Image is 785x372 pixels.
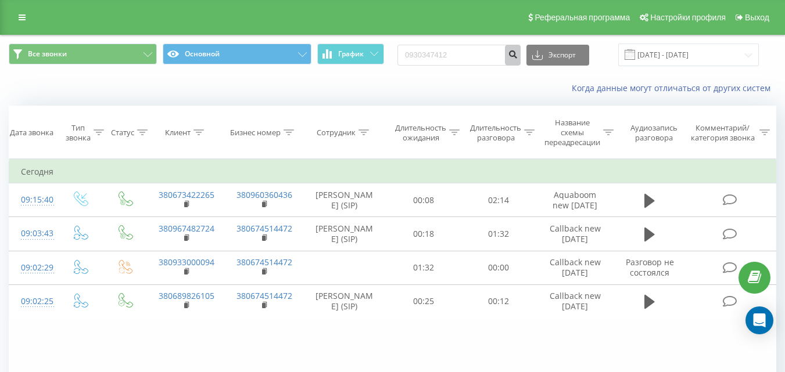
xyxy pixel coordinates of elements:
[395,123,446,143] div: Длительность ожидания
[535,13,630,22] span: Реферальная программа
[397,45,521,66] input: Поиск по номеру
[386,217,461,251] td: 00:18
[28,49,67,59] span: Все звонки
[10,128,53,138] div: Дата звонка
[159,257,214,268] a: 380933000094
[461,284,536,318] td: 00:12
[236,290,292,301] a: 380674514472
[111,128,134,138] div: Статус
[236,189,292,200] a: 380960360436
[159,189,214,200] a: 380673422265
[159,290,214,301] a: 380689826105
[625,123,683,143] div: Аудиозапись разговора
[230,128,281,138] div: Бизнес номер
[461,251,536,284] td: 00:00
[303,183,386,217] td: [PERSON_NAME] (SIP)
[9,160,776,183] td: Сегодня
[303,217,386,251] td: [PERSON_NAME] (SIP)
[536,217,614,251] td: Callback new [DATE]
[386,183,461,217] td: 00:08
[159,223,214,234] a: 380967482724
[689,123,757,143] div: Комментарий/категория звонка
[21,189,45,211] div: 09:15:40
[21,222,45,245] div: 09:03:43
[165,128,191,138] div: Клиент
[626,257,674,278] span: Разговор не состоялся
[745,13,769,22] span: Выход
[236,223,292,234] a: 380674514472
[536,251,614,284] td: Callback new [DATE]
[386,251,461,284] td: 01:32
[745,306,773,334] div: Open Intercom Messenger
[21,290,45,313] div: 09:02:25
[317,128,356,138] div: Сотрудник
[9,44,157,64] button: Все звонки
[470,123,521,143] div: Длительность разговора
[461,183,536,217] td: 02:14
[536,183,614,217] td: Aquaboom new [DATE]
[526,45,589,66] button: Экспорт
[66,123,91,143] div: Тип звонка
[572,82,776,93] a: Когда данные могут отличаться от других систем
[650,13,726,22] span: Настройки профиля
[386,284,461,318] td: 00:25
[303,284,386,318] td: [PERSON_NAME] (SIP)
[317,44,384,64] button: График
[461,217,536,251] td: 01:32
[544,118,600,147] div: Название схемы переадресации
[21,257,45,279] div: 09:02:29
[338,50,364,58] span: График
[236,257,292,268] a: 380674514472
[536,284,614,318] td: Callback new [DATE]
[163,44,311,64] button: Основной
